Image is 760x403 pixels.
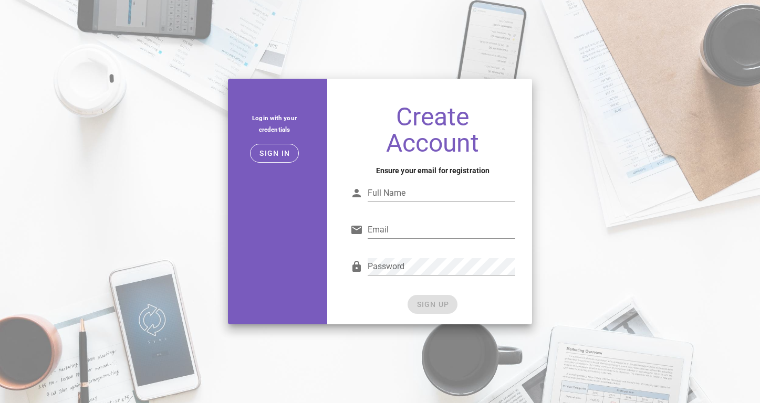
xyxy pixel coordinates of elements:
span: Sign in [259,149,290,157]
h5: Login with your credentials [236,112,313,135]
iframe: Tidio Chat [706,335,755,385]
h1: Create Account [350,104,515,156]
h4: Ensure your email for registration [350,165,515,176]
button: Sign in [250,144,299,163]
